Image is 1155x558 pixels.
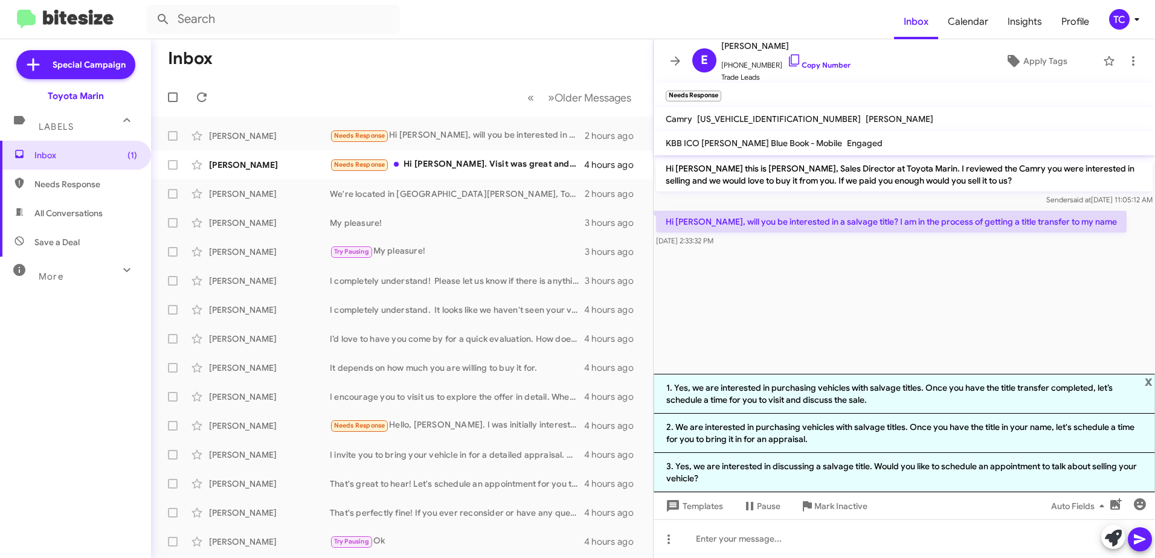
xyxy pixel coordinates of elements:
div: Ok [330,534,584,548]
span: Inbox [894,4,938,39]
div: I completely understand! Please let us know if there is anything we can do for you! [330,275,585,287]
span: Apply Tags [1023,50,1067,72]
span: Needs Response [34,178,137,190]
a: Calendar [938,4,998,39]
div: 4 hours ago [584,391,643,403]
a: Copy Number [787,60,851,69]
li: 1. Yes, we are interested in purchasing vehicles with salvage titles. Once you have the title tra... [654,374,1155,414]
div: We're located in [GEOGRAPHIC_DATA][PERSON_NAME], Toyota Marin. I just sent you a link to our onli... [330,188,585,200]
div: 4 hours ago [584,304,643,316]
button: Pause [733,495,790,517]
span: Try Pausing [334,537,369,545]
div: Hi [PERSON_NAME], will you be interested in a salvage title? I am in the process of getting a tit... [330,129,585,143]
span: Templates [663,495,723,517]
span: [DATE] 2:33:32 PM [656,236,713,245]
span: KBB ICO [PERSON_NAME] Blue Book - Mobile [666,138,842,149]
button: Apply Tags [974,50,1097,72]
span: Needs Response [334,132,385,139]
span: Pause [757,495,780,517]
div: [PERSON_NAME] [209,275,330,287]
span: Engaged [847,138,883,149]
span: Older Messages [555,91,631,104]
div: I’d love to have you come by for a quick evaluation. How does that sound? [330,333,584,345]
div: 4 hours ago [584,478,643,490]
div: That's great to hear! Let's schedule an appointment for you to come in and discuss the details fu... [330,478,584,490]
div: [PERSON_NAME] [209,449,330,461]
div: TC [1109,9,1130,30]
div: My pleasure! [330,245,585,258]
div: [PERSON_NAME] [209,536,330,548]
nav: Page navigation example [521,85,639,110]
span: Special Campaign [53,59,126,71]
div: [PERSON_NAME] [209,478,330,490]
div: It depends on how much you are willing to buy it for. [330,362,584,374]
div: 4 hours ago [584,159,643,171]
div: That's perfectly fine! If you ever reconsider or have any questions, feel free to reach out. Woul... [330,507,584,519]
a: Special Campaign [16,50,135,79]
div: I encourage you to visit us to explore the offer in detail. When would you like to come in? [330,391,584,403]
div: [PERSON_NAME] [209,333,330,345]
div: Hi [PERSON_NAME]. Visit was great and we really loved the 2024 Limited 4Runner. Unfortunately I t... [330,158,584,172]
button: TC [1099,9,1142,30]
span: E [701,51,708,70]
p: Hi [PERSON_NAME] this is [PERSON_NAME], Sales Director at Toyota Marin. I reviewed the Camry you ... [656,158,1153,191]
span: Sender [DATE] 11:05:12 AM [1046,195,1153,204]
button: Next [541,85,639,110]
div: [PERSON_NAME] [209,217,330,229]
span: Needs Response [334,161,385,168]
div: 4 hours ago [584,449,643,461]
div: [PERSON_NAME] [209,391,330,403]
div: [PERSON_NAME] [209,130,330,142]
span: Camry [666,114,692,124]
div: 4 hours ago [584,420,643,432]
a: Profile [1052,4,1099,39]
div: [PERSON_NAME] [209,507,330,519]
div: [PERSON_NAME] [209,159,330,171]
div: 3 hours ago [585,275,643,287]
span: x [1145,374,1153,388]
li: 3. Yes, we are interested in discussing a salvage title. Would you like to schedule an appointmen... [654,453,1155,492]
div: 2 hours ago [585,130,643,142]
div: [PERSON_NAME] [209,420,330,432]
span: Mark Inactive [814,495,867,517]
button: Templates [654,495,733,517]
div: 4 hours ago [584,536,643,548]
li: 2. We are interested in purchasing vehicles with salvage titles. Once you have the title in your ... [654,414,1155,453]
button: Mark Inactive [790,495,877,517]
span: « [527,90,534,105]
span: [PERSON_NAME] [866,114,933,124]
span: Auto Fields [1051,495,1109,517]
div: My pleasure! [330,217,585,229]
div: Toyota Marin [48,90,104,102]
span: All Conversations [34,207,103,219]
small: Needs Response [666,91,721,101]
h1: Inbox [168,49,213,68]
span: (1) [127,149,137,161]
a: Insights [998,4,1052,39]
span: Inbox [34,149,137,161]
div: I completely understand. It looks like we haven't seen your vehicle in person but $31k is our cur... [330,304,584,316]
span: » [548,90,555,105]
span: [PERSON_NAME] [721,39,851,53]
span: Trade Leads [721,71,851,83]
div: [PERSON_NAME] [209,304,330,316]
div: 4 hours ago [584,333,643,345]
div: Hello, [PERSON_NAME]. I was initially interested in selling my car but realized that my situation... [330,418,584,432]
div: I invite you to bring your vehicle in for a detailed appraisal. When can you visit us for a quick... [330,449,584,461]
div: 4 hours ago [584,362,643,374]
div: 4 hours ago [584,507,643,519]
div: 2 hours ago [585,188,643,200]
div: [PERSON_NAME] [209,246,330,258]
input: Search [146,5,400,34]
span: Needs Response [334,422,385,429]
div: 3 hours ago [585,217,643,229]
div: [PERSON_NAME] [209,188,330,200]
span: [PHONE_NUMBER] [721,53,851,71]
div: 3 hours ago [585,246,643,258]
span: Labels [39,121,74,132]
span: More [39,271,63,282]
span: said at [1070,195,1091,204]
p: Hi [PERSON_NAME], will you be interested in a salvage title? I am in the process of getting a tit... [656,211,1127,232]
